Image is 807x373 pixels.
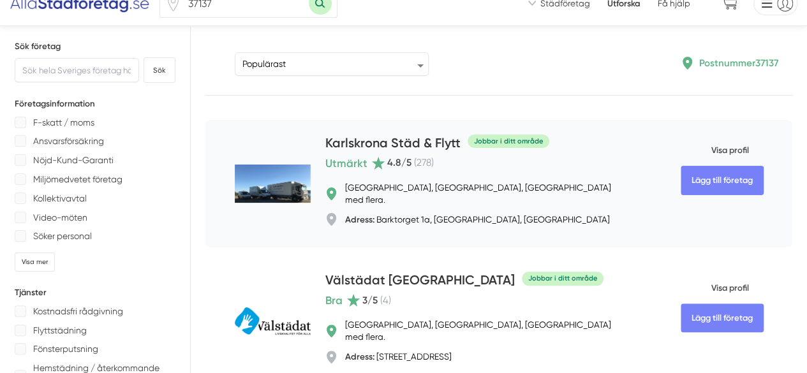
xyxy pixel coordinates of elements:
[15,286,176,298] h5: Tjänster
[681,272,749,303] span: Visa profil
[325,155,367,172] span: Utmärkt
[33,228,92,244] p: Söker personal
[681,304,764,332] : Lägg till företag
[15,252,55,272] div: Visa mer
[345,214,374,224] strong: Adress:
[325,272,515,292] h4: Välstädat [GEOGRAPHIC_DATA]
[33,341,98,356] p: Fönsterputsning
[345,182,628,206] div: [GEOGRAPHIC_DATA], [GEOGRAPHIC_DATA], [GEOGRAPHIC_DATA] med flera.
[681,135,749,166] span: Visa profil
[144,57,175,83] button: Sök
[15,40,176,52] h5: Sök företag
[33,210,87,225] p: Video-möten
[15,58,139,82] input: Sök hela Sveriges företag här...
[699,55,778,71] p: Postnummer 37137
[235,307,311,335] img: Välstädat Karlskrona
[345,319,628,343] div: [GEOGRAPHIC_DATA], [GEOGRAPHIC_DATA], [GEOGRAPHIC_DATA] med flera.
[325,292,343,309] span: Bra
[345,214,610,226] div: Barktorget 1a, [GEOGRAPHIC_DATA], [GEOGRAPHIC_DATA]
[468,135,549,148] div: Jobbar i ditt område
[681,166,764,194] : Lägg till företag
[325,135,461,155] h4: Karlskrona Städ & Flytt
[345,351,452,363] div: [STREET_ADDRESS]
[33,133,104,149] p: Ansvarsförsäkring
[414,157,434,169] span: ( 278 )
[33,191,87,206] p: Kollektivavtal
[33,323,87,338] p: Flyttstädning
[15,98,176,110] h5: Företagsinformation
[235,165,311,203] img: Karlskrona Städ & Flytt
[33,304,123,319] p: Kostnadsfri rådgivning
[345,351,374,362] strong: Adress:
[522,272,603,285] div: Jobbar i ditt område
[380,295,391,307] span: ( 4 )
[387,157,411,169] span: 4.8 /5
[33,152,114,168] p: Nöjd-Kund-Garanti
[33,115,94,130] p: F-skatt / moms
[33,172,122,187] p: Miljömedvetet företag
[362,295,378,307] span: 3 /5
